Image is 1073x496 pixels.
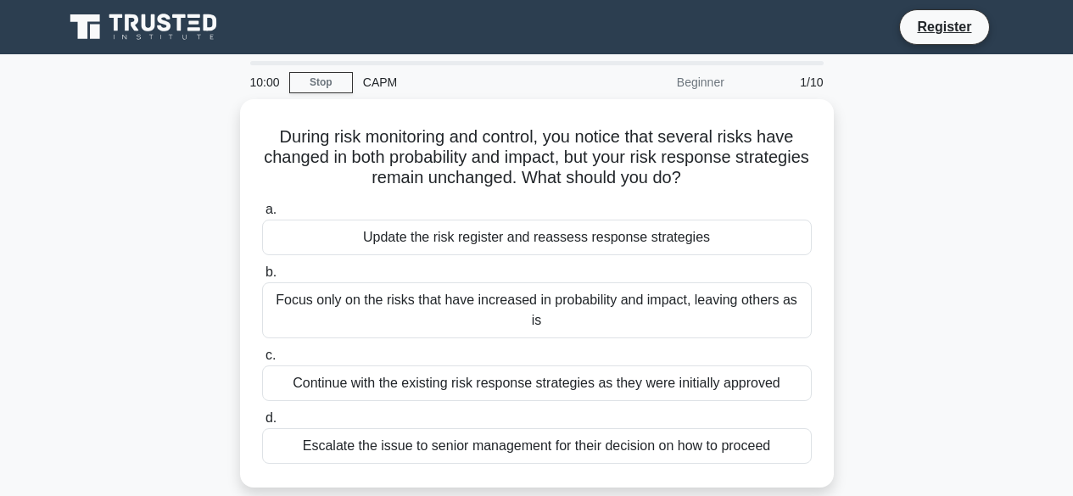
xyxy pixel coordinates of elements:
[265,265,277,279] span: b.
[240,65,289,99] div: 10:00
[260,126,813,189] h5: During risk monitoring and control, you notice that several risks have changed in both probabilit...
[262,282,812,338] div: Focus only on the risks that have increased in probability and impact, leaving others as is
[586,65,735,99] div: Beginner
[735,65,834,99] div: 1/10
[289,72,353,93] a: Stop
[262,220,812,255] div: Update the risk register and reassess response strategies
[265,410,277,425] span: d.
[262,428,812,464] div: Escalate the issue to senior management for their decision on how to proceed
[265,202,277,216] span: a.
[262,365,812,401] div: Continue with the existing risk response strategies as they were initially approved
[907,16,981,37] a: Register
[353,65,586,99] div: CAPM
[265,348,276,362] span: c.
